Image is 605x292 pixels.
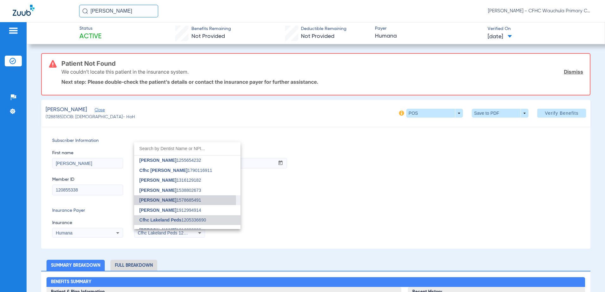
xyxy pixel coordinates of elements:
iframe: Chat Widget [573,262,605,292]
span: [PERSON_NAME] [139,158,176,163]
span: [PERSON_NAME] [139,208,176,213]
span: [PERSON_NAME] [139,198,176,203]
span: [PERSON_NAME] [139,178,176,183]
input: dropdown search [134,142,240,155]
span: [PERSON_NAME] [139,228,176,233]
span: 1316129182 [139,178,201,182]
span: 1790116911 [139,168,212,173]
span: [PERSON_NAME] [139,188,176,193]
span: Cfhc [PERSON_NAME] [139,168,187,173]
span: Cfhc Lakeland Peds [139,217,181,222]
span: 1538802673 [139,188,201,192]
span: 1255654232 [139,158,201,162]
span: 1316333230 [139,228,201,232]
span: 1578685491 [139,198,201,202]
span: 1205336690 [139,218,206,222]
span: 1912994914 [139,208,201,212]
